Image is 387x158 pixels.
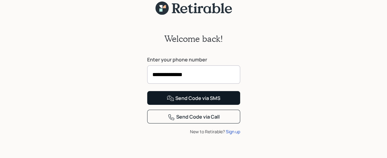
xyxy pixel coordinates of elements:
[147,128,240,135] div: New to Retirable?
[226,128,240,135] div: Sign up
[147,56,240,63] label: Enter your phone number
[167,95,220,102] div: Send Code via SMS
[147,110,240,123] button: Send Code via Call
[168,113,220,121] div: Send Code via Call
[164,34,223,44] h2: Welcome back!
[147,91,240,105] button: Send Code via SMS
